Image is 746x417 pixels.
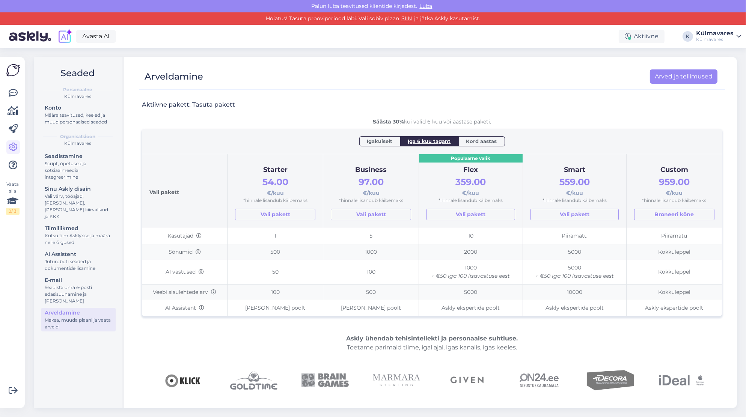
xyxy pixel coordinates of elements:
[627,284,722,300] td: Kokkuleppel
[45,185,112,193] div: Sinu Askly disain
[41,151,116,182] a: SeadistamineScript, õpetused ja sotsiaalmeedia integreerimine
[627,260,722,284] td: Kokkuleppel
[40,66,116,80] h2: Seaded
[228,300,323,316] td: [PERSON_NAME] poolt
[142,244,228,260] td: Sõnumid
[57,29,73,44] img: explore-ai
[627,228,722,244] td: Piiramatu
[142,260,228,284] td: AI vastused
[41,249,116,273] a: AI AssistentJuturoboti seaded ja dokumentide lisamine
[41,184,116,221] a: Sinu Askly disainVali värv, tööajad, [PERSON_NAME], [PERSON_NAME] kiirvalikud ja KKK
[427,175,515,197] div: €/kuu
[331,209,411,220] a: Vali pakett
[41,103,116,126] a: KontoMäära teavitused, keeled ja muud personaalsed seaded
[149,162,220,220] div: Vali pakett
[45,112,112,125] div: Määra teavitused, keeled ja muud personaalsed seaded
[45,104,112,112] div: Konto
[235,197,315,204] div: *hinnale lisandub käibemaks
[142,118,722,126] div: kui valid 6 kuu või aastase paketi.
[427,165,515,175] div: Flex
[419,300,523,316] td: Askly ekspertide poolt
[634,209,714,220] button: Broneeri kõne
[523,228,627,244] td: Piiramatu
[45,309,112,317] div: Arveldamine
[659,176,690,187] span: 959.00
[696,30,741,42] a: KülmavaresKülmavares
[6,208,20,215] div: 2 / 3
[658,357,705,404] img: IDeal
[523,260,627,284] td: 5000
[444,357,491,404] img: Given
[619,30,665,43] div: Aktiivne
[228,284,323,300] td: 100
[6,181,20,215] div: Vaata siia
[142,334,722,352] div: Toetame parimaid tiime, igal ajal, igas kanalis, igas keeles.
[331,175,411,197] div: €/kuu
[419,154,523,163] div: Populaarne valik
[40,93,116,100] div: Külmavares
[142,228,228,244] td: Kasutajad
[427,209,515,220] a: Vali pakett
[696,36,733,42] div: Külmavares
[634,165,714,175] div: Custom
[466,137,497,145] span: Kord aastas
[323,260,419,284] td: 100
[45,317,112,330] div: Maksa, muuda plaani ja vaata arveid
[419,228,523,244] td: 10
[523,284,627,300] td: 10000
[399,15,414,22] a: SIIN
[696,30,733,36] div: Külmavares
[45,224,112,232] div: Tiimiliikmed
[530,209,619,220] a: Vali pakett
[235,209,315,220] a: Vali pakett
[530,165,619,175] div: Smart
[535,272,614,279] i: + €50 iga 100 lisavastuse eest
[45,152,112,160] div: Seadistamine
[45,284,112,304] div: Seadista oma e-posti edasisuunamine ja [PERSON_NAME]
[530,175,619,197] div: €/kuu
[262,176,288,187] span: 54.00
[40,140,116,147] div: Külmavares
[45,232,112,246] div: Kutsu tiim Askly'sse ja määra neile õigused
[45,160,112,181] div: Script, õpetused ja sotsiaalmeedia integreerimine
[142,284,228,300] td: Veebi sisulehtede arv
[367,137,393,145] span: Igakuiselt
[650,69,717,84] a: Arved ja tellimused
[634,197,714,204] div: *hinnale lisandub käibemaks
[523,300,627,316] td: Askly ekspertide poolt
[41,275,116,306] a: E-mailSeadista oma e-posti edasisuunamine ja [PERSON_NAME]
[627,300,722,316] td: Askly ekspertide poolt
[230,357,277,404] img: Goldtime
[627,244,722,260] td: Kokkuleppel
[419,260,523,284] td: 1000
[455,176,486,187] span: 359.00
[228,244,323,260] td: 500
[419,244,523,260] td: 2000
[530,197,619,204] div: *hinnale lisandub käibemaks
[323,244,419,260] td: 1000
[683,31,693,42] div: K
[142,300,228,316] td: AI Assistent
[228,228,323,244] td: 1
[408,137,451,145] span: Iga 6 kuu tagant
[41,308,116,331] a: ArveldamineMaksa, muuda plaani ja vaata arveid
[331,197,411,204] div: *hinnale lisandub käibemaks
[45,276,112,284] div: E-mail
[228,260,323,284] td: 50
[76,30,116,43] a: Avasta AI
[235,175,315,197] div: €/kuu
[373,118,404,125] b: Säästa 30%
[45,250,112,258] div: AI Assistent
[41,223,116,247] a: TiimiliikmedKutsu tiim Askly'sse ja määra neile õigused
[431,272,510,279] i: + €50 iga 100 lisavastuse eest
[235,165,315,175] div: Starter
[6,63,20,77] img: Askly Logo
[587,357,634,404] img: Decora
[359,176,384,187] span: 97.00
[417,3,435,9] span: Luba
[63,86,92,93] b: Personaalne
[515,357,563,404] img: On24
[427,197,515,204] div: *hinnale lisandub käibemaks
[559,176,590,187] span: 559.00
[419,284,523,300] td: 5000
